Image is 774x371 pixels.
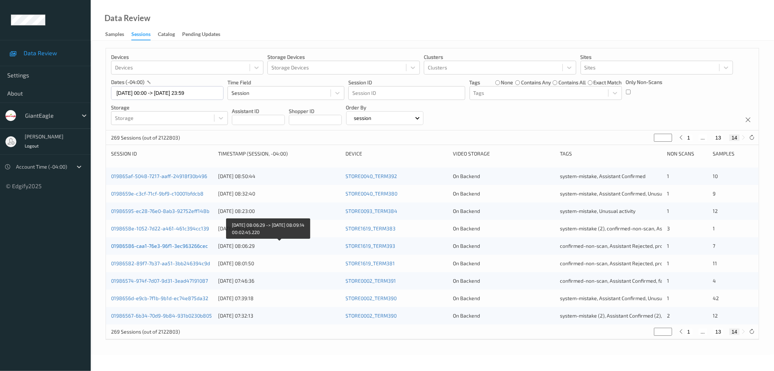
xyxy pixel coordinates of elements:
[453,225,555,232] div: On Backend
[713,278,716,284] span: 4
[182,29,228,40] a: Pending Updates
[667,190,669,197] span: 1
[218,207,340,215] div: [DATE] 08:23:00
[228,79,344,86] p: Time Field
[626,78,663,86] p: Only Non-Scans
[594,79,622,86] label: exact match
[111,208,209,214] a: 01986595-ec28-76e0-8ab3-92752eff148b
[667,208,669,214] span: 1
[111,260,210,266] a: 01986582-89f7-7b37-aa51-3bb246394c9d
[685,134,692,141] button: 1
[346,295,397,301] a: STORE0002_TERM390
[218,277,340,285] div: [DATE] 07:46:36
[218,225,340,232] div: [DATE] 08:14:25
[453,242,555,250] div: On Backend
[131,31,151,40] div: Sessions
[218,173,340,180] div: [DATE] 08:50:44
[111,78,144,86] p: dates (-04:00)
[729,328,740,335] button: 14
[560,278,696,284] span: confirmed-non-scan, Assistant Confirmed, failed to recover
[111,295,208,301] a: 0198656d-e9cb-7f1b-9b1d-ec74e875da32
[158,29,182,40] a: Catalog
[111,150,213,157] div: Session ID
[111,173,207,179] a: 019865af-5048-7217-aaff-24918f30b496
[453,150,555,157] div: Video Storage
[560,295,684,301] span: system-mistake, Assistant Confirmed, Unusual activity
[267,53,420,61] p: Storage Devices
[560,150,662,157] div: Tags
[111,278,208,284] a: 01986574-974f-7d07-9d31-3ead47191087
[713,150,754,157] div: Samples
[346,225,396,231] a: STORE1619_TERM383
[667,225,670,231] span: 3
[348,79,465,86] p: Session ID
[667,312,670,319] span: 2
[713,328,724,335] button: 13
[713,190,716,197] span: 9
[111,312,212,319] a: 01986567-6b34-70d9-9b84-931b0230b805
[218,312,340,319] div: [DATE] 07:32:13
[699,134,707,141] button: ...
[218,242,340,250] div: [DATE] 08:06:29
[453,312,555,319] div: On Backend
[667,150,708,157] div: Non Scans
[111,243,208,249] a: 01986586-caa1-76e3-96f1-3ec963266cec
[667,260,669,266] span: 1
[560,312,707,319] span: system-mistake (2), Assistant Confirmed (2), Unusual activity (2)
[581,53,733,61] p: Sites
[105,15,150,22] div: Data Review
[560,260,744,266] span: confirmed-non-scan, Assistant Rejected, product recovered, recovered product
[453,207,555,215] div: On Backend
[218,260,340,267] div: [DATE] 08:01:50
[453,277,555,285] div: On Backend
[685,328,692,335] button: 1
[713,243,716,249] span: 7
[346,104,423,111] p: Order By
[346,278,396,284] a: STORE0002_TERM391
[560,243,744,249] span: confirmed-non-scan, Assistant Rejected, product recovered, recovered product
[131,29,158,40] a: Sessions
[232,108,285,115] p: Assistant ID
[346,312,397,319] a: STORE0002_TERM390
[346,260,395,266] a: STORE1619_TERM381
[713,208,718,214] span: 12
[560,173,646,179] span: system-mistake, Assistant Confirmed
[453,260,555,267] div: On Backend
[111,225,209,231] a: 0198658e-1052-7d22-a461-461c394cc139
[111,53,263,61] p: Devices
[667,295,669,301] span: 1
[713,225,715,231] span: 1
[346,208,398,214] a: STORE0093_TERM384
[470,79,480,86] p: Tags
[158,31,175,40] div: Catalog
[218,190,340,197] div: [DATE] 08:32:40
[558,79,586,86] label: contains all
[667,278,669,284] span: 1
[346,243,396,249] a: STORE1619_TERM393
[699,328,707,335] button: ...
[453,295,555,302] div: On Backend
[453,190,555,197] div: On Backend
[560,208,635,214] span: system-mistake, Unusual activity
[105,31,124,40] div: Samples
[182,31,220,40] div: Pending Updates
[289,108,342,115] p: Shopper ID
[218,295,340,302] div: [DATE] 07:39:18
[560,190,684,197] span: system-mistake, Assistant Confirmed, Unusual activity
[105,29,131,40] a: Samples
[713,173,718,179] span: 10
[111,134,180,141] p: 269 Sessions (out of 2122803)
[346,150,448,157] div: Device
[346,173,397,179] a: STORE0040_TERM392
[346,190,398,197] a: STORE0040_TERM380
[453,173,555,180] div: On Backend
[424,53,576,61] p: Clusters
[667,173,669,179] span: 1
[218,150,340,157] div: Timestamp (Session, -04:00)
[501,79,513,86] label: none
[713,260,717,266] span: 11
[729,134,740,141] button: 14
[111,190,204,197] a: 0198659e-c3cf-71cf-9bf9-c10001bfdcb8
[713,134,724,141] button: 13
[521,79,551,86] label: contains any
